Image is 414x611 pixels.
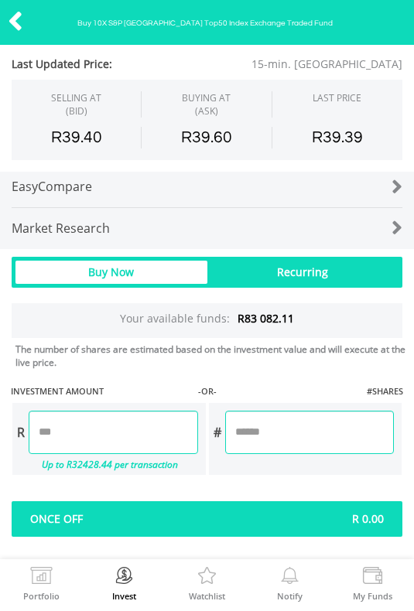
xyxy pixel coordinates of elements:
[12,411,29,454] div: R
[12,166,370,207] div: EasyCompare
[189,592,225,600] label: Watchlist
[23,592,60,600] label: Portfolio
[207,261,399,284] div: Recurring
[353,567,392,600] a: My Funds
[195,567,219,589] img: Watchlist
[312,129,363,145] span: R39.39
[361,567,385,589] img: View Funds
[15,261,207,284] div: Buy Now
[238,311,294,326] span: R83 082.11
[198,385,217,398] label: -OR-
[12,208,370,249] div: Market Research
[112,592,136,600] label: Invest
[112,567,136,600] a: Invest
[207,511,396,527] span: R 0.00
[11,385,104,398] label: INVESTMENT AMOUNT
[12,208,402,249] a: Market Research
[12,303,402,338] div: Your available funds:
[15,343,408,369] div: The number of shares are estimated based on the investment value and will execute at the live price.
[12,166,402,208] a: EasyCompare
[313,91,361,104] div: LAST PRICE
[51,91,101,118] div: SELLING AT
[182,104,231,118] span: (ASK)
[209,411,225,454] div: #
[277,567,303,600] a: Notify
[12,56,174,72] span: Last Updated Price:
[182,91,231,118] span: BUYING AT
[277,592,303,600] label: Notify
[29,567,53,589] img: View Portfolio
[367,385,403,398] label: #SHARES
[51,129,102,145] span: R39.40
[51,104,101,118] span: (BID)
[174,56,402,72] span: 15-min. [GEOGRAPHIC_DATA]
[12,454,198,475] div: Up to R32428.44 per transaction
[353,592,392,600] label: My Funds
[23,567,60,600] a: Portfolio
[112,567,136,589] img: Invest Now
[19,511,207,527] span: Once Off
[181,129,232,145] span: R39.60
[189,567,225,600] a: Watchlist
[278,567,302,589] img: View Notifications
